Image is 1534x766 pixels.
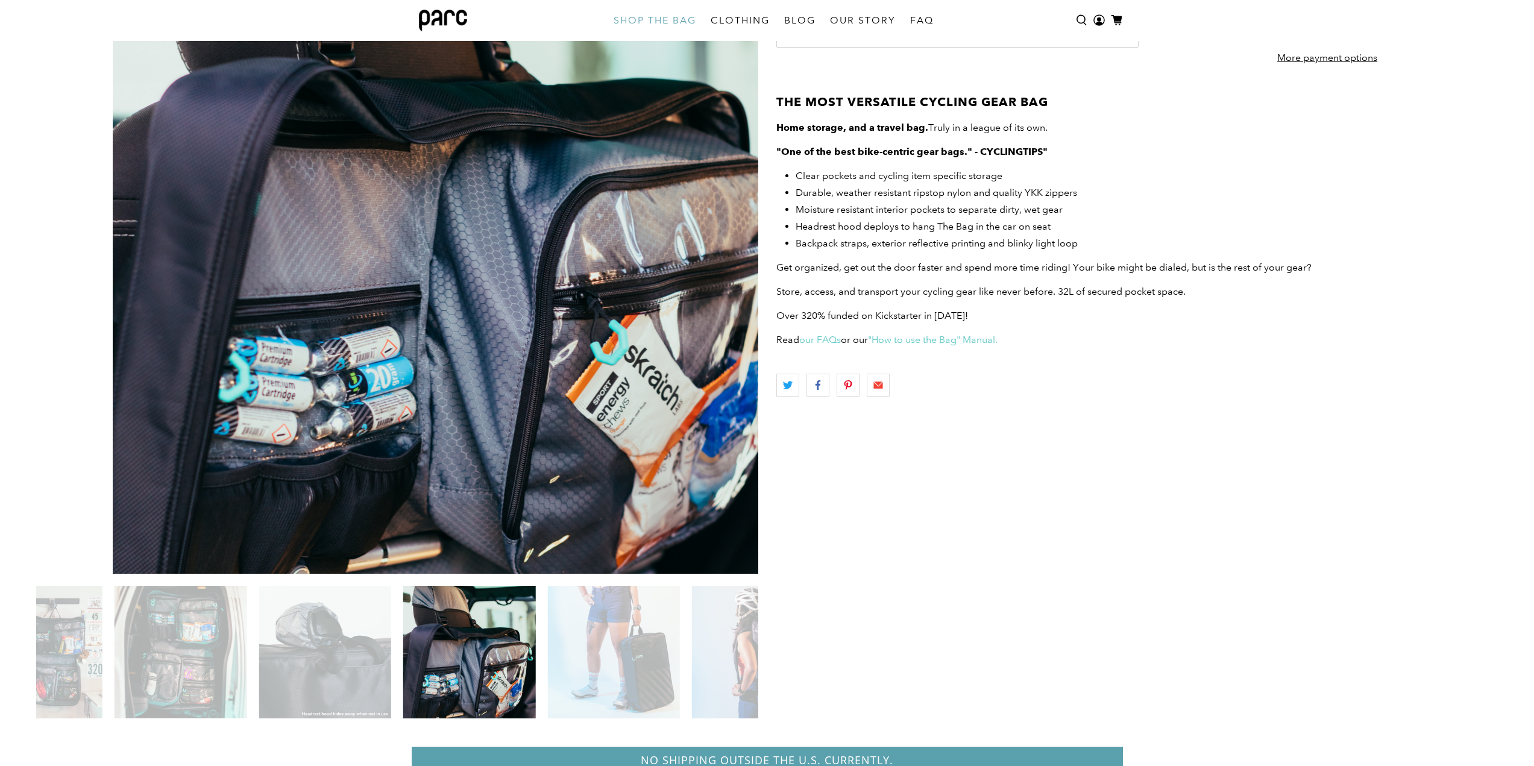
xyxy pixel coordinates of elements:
strong: H [776,122,784,133]
a: SHOP THE BAG [606,4,703,37]
a: More payment options [1182,42,1472,80]
a: our FAQs [799,334,841,345]
span: Over 320% funded on Kickstarter in [DATE]! [776,310,968,321]
a: BLOG [777,4,823,37]
span: Truly in a league of its own. [784,122,1048,133]
a: "How to use the Bag" Manual. [868,334,998,345]
span: Durable, weather resistant ripstop nylon and quality YKK zippers [796,187,1077,198]
span: Get organized, get out the door faster and spend more time riding! Your bike might be dialed, but... [776,262,1312,273]
span: Store, access, and transport your cycling gear like never before. 32L of secured pocket space. [776,286,1186,297]
span: Headrest hood deploys to hang The Bag in the car on seat [796,221,1051,232]
img: parc bag logo [419,10,467,31]
strong: "One of the best bike-centric gear bags." - CYCLINGTIPS" [776,146,1048,157]
span: Moisture resistant interior pockets to separate dirty, wet gear [796,204,1063,215]
span: Backpack straps, exterior reflective printing and blinky light loop [796,237,1078,249]
strong: ome storage, and a travel bag. [784,122,928,133]
a: OUR STORY [823,4,903,37]
a: CLOTHING [703,4,777,37]
a: FAQ [903,4,941,37]
span: Read or our [776,334,998,345]
span: Clear pockets and cycling item specific storage [796,170,1002,181]
strong: THE MOST VERSATILE CYCLING GEAR BAG [776,95,1048,109]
